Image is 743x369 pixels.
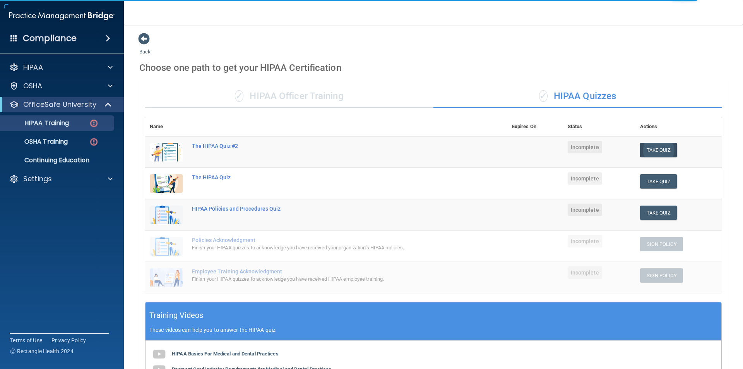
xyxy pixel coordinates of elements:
[10,336,42,344] a: Terms of Use
[89,137,99,147] img: danger-circle.6113f641.png
[640,237,683,251] button: Sign Policy
[23,174,52,184] p: Settings
[9,63,113,72] a: HIPAA
[539,90,548,102] span: ✓
[192,206,469,212] div: HIPAA Policies and Procedures Quiz
[9,81,113,91] a: OSHA
[192,174,469,180] div: The HIPAA Quiz
[192,275,469,284] div: Finish your HIPAA quizzes to acknowledge you have received HIPAA employee training.
[23,63,43,72] p: HIPAA
[568,172,602,185] span: Incomplete
[5,119,69,127] p: HIPAA Training
[640,268,683,283] button: Sign Policy
[9,8,115,24] img: PMB logo
[149,309,204,322] h5: Training Videos
[640,174,677,189] button: Take Quiz
[568,141,602,153] span: Incomplete
[145,85,433,108] div: HIPAA Officer Training
[192,143,469,149] div: The HIPAA Quiz #2
[89,118,99,128] img: danger-circle.6113f641.png
[568,266,602,279] span: Incomplete
[235,90,243,102] span: ✓
[23,100,96,109] p: OfficeSafe University
[192,243,469,252] div: Finish your HIPAA quizzes to acknowledge you have received your organization’s HIPAA policies.
[51,336,86,344] a: Privacy Policy
[23,81,43,91] p: OSHA
[563,117,635,136] th: Status
[172,351,279,357] b: HIPAA Basics For Medical and Dental Practices
[507,117,563,136] th: Expires On
[5,156,111,164] p: Continuing Education
[192,237,469,243] div: Policies Acknowledgment
[9,100,112,109] a: OfficeSafe University
[139,39,151,55] a: Back
[640,143,677,157] button: Take Quiz
[568,204,602,216] span: Incomplete
[145,117,187,136] th: Name
[151,347,167,362] img: gray_youtube_icon.38fcd6cc.png
[139,57,728,79] div: Choose one path to get your HIPAA Certification
[640,206,677,220] button: Take Quiz
[9,174,113,184] a: Settings
[635,117,722,136] th: Actions
[23,33,77,44] h4: Compliance
[568,235,602,247] span: Incomplete
[10,347,74,355] span: Ⓒ Rectangle Health 2024
[433,85,722,108] div: HIPAA Quizzes
[149,327,717,333] p: These videos can help you to answer the HIPAA quiz
[192,268,469,275] div: Employee Training Acknowledgment
[5,138,68,146] p: OSHA Training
